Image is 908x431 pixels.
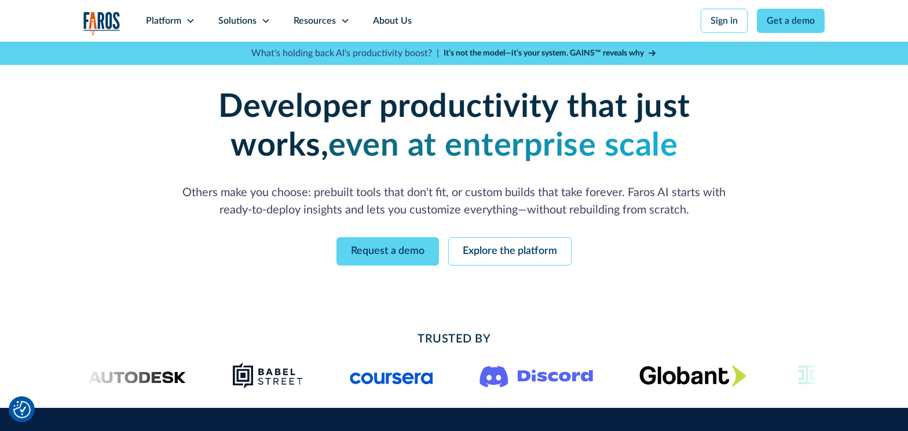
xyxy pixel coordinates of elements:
[83,12,120,35] a: home
[350,366,433,385] img: Logo of the online learning platform Coursera.
[328,130,678,162] strong: even at enterprise scale
[251,46,439,60] p: What's holding back AI's productivity boost? |
[479,363,593,388] img: Logo of the communication platform Discord.
[146,14,181,28] div: Platform
[448,237,572,266] a: Explore the platform
[83,12,120,35] img: Logo of the analytics and reporting company Faros.
[639,365,746,386] img: Globant's logo
[757,9,825,33] a: Get a demo
[336,237,439,266] a: Request a demo
[13,401,31,418] button: Cookie Settings
[65,368,186,384] img: Logo of the design software company Autodesk.
[294,14,336,28] div: Resources
[232,362,303,389] img: Babel Street logo png
[444,49,644,57] strong: It’s not the model—it’s your system. GAINS™ reveals why
[13,401,31,418] img: Revisit consent button
[176,184,732,219] p: Others make you choose: prebuilt tools that don't fit, or custom builds that take forever. Faros ...
[218,91,690,162] strong: Developer productivity that just works,
[701,9,748,33] a: Sign in
[444,47,657,60] a: It’s not the model—it’s your system. GAINS™ reveals why
[218,14,257,28] div: Solutions
[176,330,732,348] h2: Trusted By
